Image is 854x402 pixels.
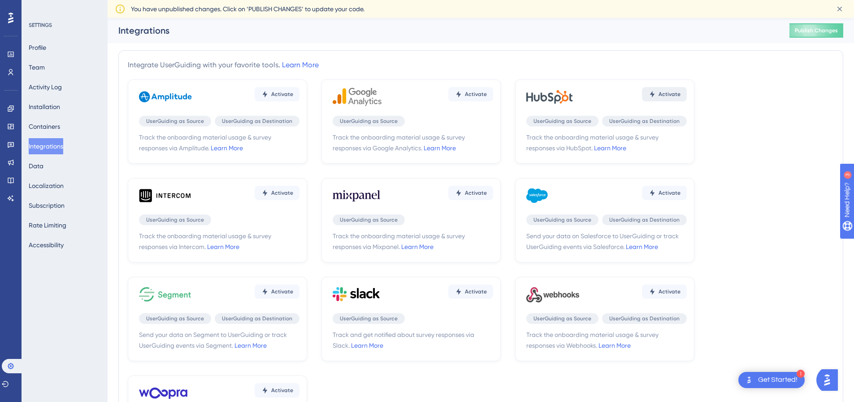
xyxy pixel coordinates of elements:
[146,216,204,223] span: UserGuiding as Source
[448,87,493,101] button: Activate
[29,158,43,174] button: Data
[222,315,292,322] span: UserGuiding as Destination
[29,217,66,233] button: Rate Limiting
[29,138,63,154] button: Integrations
[609,216,680,223] span: UserGuiding as Destination
[816,367,843,393] iframe: UserGuiding AI Assistant Launcher
[533,315,591,322] span: UserGuiding as Source
[29,39,46,56] button: Profile
[533,118,591,125] span: UserGuiding as Source
[340,216,398,223] span: UserGuiding as Source
[789,23,843,38] button: Publish Changes
[29,237,64,253] button: Accessibility
[139,231,299,252] span: Track the onboarding material usage & survey responses via Intercom.
[333,231,493,252] span: Track the onboarding material usage & survey responses via Mixpanel.
[255,284,299,299] button: Activate
[795,27,838,34] span: Publish Changes
[271,387,293,394] span: Activate
[526,231,687,252] span: Send your data on Salesforce to UserGuiding or track UserGuiding events via Salesforce.
[424,144,456,152] a: Learn More
[401,243,434,250] a: Learn More
[131,4,364,14] span: You have unpublished changes. Click on ‘PUBLISH CHANGES’ to update your code.
[659,288,681,295] span: Activate
[255,186,299,200] button: Activate
[282,61,319,69] a: Learn More
[626,243,658,250] a: Learn More
[340,118,398,125] span: UserGuiding as Source
[448,284,493,299] button: Activate
[29,99,60,115] button: Installation
[128,60,319,70] div: Integrate UserGuiding with your favorite tools.
[642,87,687,101] button: Activate
[207,243,239,250] a: Learn More
[465,189,487,197] span: Activate
[609,118,680,125] span: UserGuiding as Destination
[29,197,65,214] button: Subscription
[598,342,631,349] a: Learn More
[333,132,493,153] span: Track the onboarding material usage & survey responses via Google Analytics.
[526,329,687,351] span: Track the onboarding material usage & survey responses via Webhooks.
[255,383,299,398] button: Activate
[118,24,767,37] div: Integrations
[465,91,487,98] span: Activate
[533,216,591,223] span: UserGuiding as Source
[609,315,680,322] span: UserGuiding as Destination
[333,329,493,351] span: Track and get notified about survey responses via Slack.
[744,375,754,385] img: launcher-image-alternative-text
[738,372,805,388] div: Open Get Started! checklist, remaining modules: 1
[642,186,687,200] button: Activate
[29,118,60,135] button: Containers
[594,144,626,152] a: Learn More
[351,342,383,349] a: Learn More
[29,178,64,194] button: Localization
[797,370,805,378] div: 1
[146,118,204,125] span: UserGuiding as Source
[139,329,299,351] span: Send your data on Segment to UserGuiding or track UserGuiding events via Segment.
[62,4,65,12] div: 3
[29,79,62,95] button: Activity Log
[271,91,293,98] span: Activate
[21,2,56,13] span: Need Help?
[526,132,687,153] span: Track the onboarding material usage & survey responses via HubSpot.
[271,189,293,197] span: Activate
[659,189,681,197] span: Activate
[29,22,101,29] div: SETTINGS
[139,132,299,153] span: Track the onboarding material usage & survey responses via Amplitude.
[758,375,798,385] div: Get Started!
[465,288,487,295] span: Activate
[234,342,267,349] a: Learn More
[659,91,681,98] span: Activate
[642,284,687,299] button: Activate
[222,118,292,125] span: UserGuiding as Destination
[211,144,243,152] a: Learn More
[448,186,493,200] button: Activate
[29,59,45,75] button: Team
[340,315,398,322] span: UserGuiding as Source
[255,87,299,101] button: Activate
[271,288,293,295] span: Activate
[146,315,204,322] span: UserGuiding as Source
